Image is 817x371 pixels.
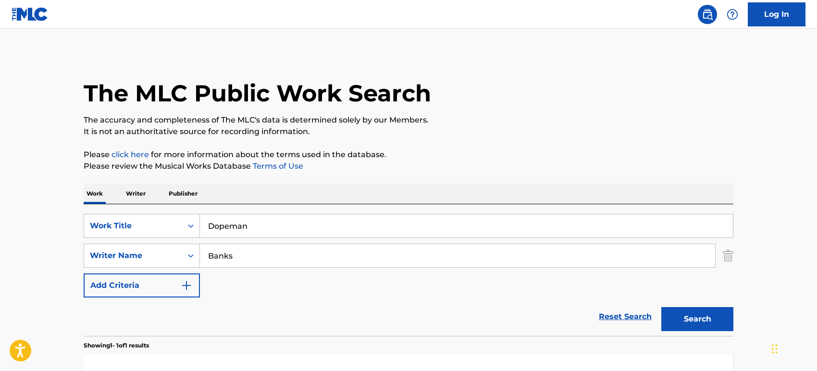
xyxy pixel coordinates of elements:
[12,7,49,21] img: MLC Logo
[727,9,738,20] img: help
[84,114,733,126] p: The accuracy and completeness of The MLC's data is determined solely by our Members.
[84,161,733,172] p: Please review the Musical Works Database
[181,280,192,291] img: 9d2ae6d4665cec9f34b9.svg
[594,306,656,327] a: Reset Search
[723,5,742,24] div: Help
[661,307,733,331] button: Search
[84,79,431,108] h1: The MLC Public Work Search
[123,184,149,204] p: Writer
[84,273,200,297] button: Add Criteria
[702,9,713,20] img: search
[84,214,733,336] form: Search Form
[111,150,149,159] a: click here
[90,220,176,232] div: Work Title
[84,184,106,204] p: Work
[84,341,149,350] p: Showing 1 - 1 of 1 results
[84,149,733,161] p: Please for more information about the terms used in the database.
[723,244,733,268] img: Delete Criterion
[772,334,778,363] div: Drag
[90,250,176,261] div: Writer Name
[251,161,303,171] a: Terms of Use
[769,325,817,371] iframe: Chat Widget
[84,126,733,137] p: It is not an authoritative source for recording information.
[748,2,805,26] a: Log In
[166,184,200,204] p: Publisher
[698,5,717,24] a: Public Search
